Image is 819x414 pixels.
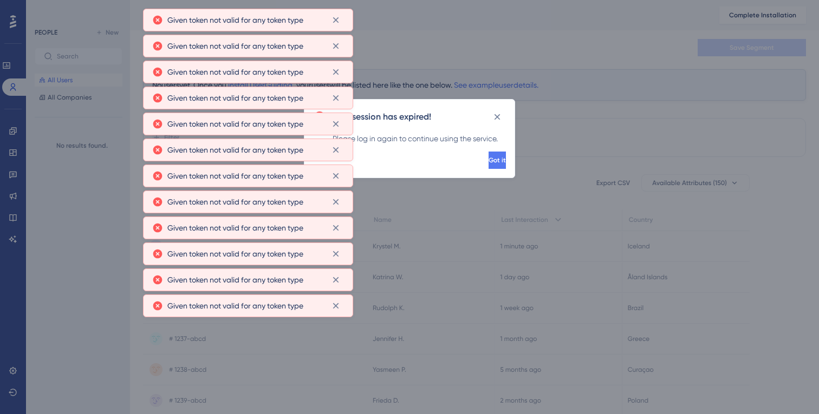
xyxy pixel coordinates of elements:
[167,247,303,260] span: Given token not valid for any token type
[167,143,303,156] span: Given token not valid for any token type
[167,299,303,312] span: Given token not valid for any token type
[333,132,506,145] div: Please log in again to continue using the service.
[167,221,303,234] span: Given token not valid for any token type
[333,110,431,123] h2: Your session has expired!
[167,40,303,52] span: Given token not valid for any token type
[167,273,303,286] span: Given token not valid for any token type
[167,65,303,78] span: Given token not valid for any token type
[167,169,303,182] span: Given token not valid for any token type
[167,117,303,130] span: Given token not valid for any token type
[489,156,506,165] span: Got it
[167,91,303,104] span: Given token not valid for any token type
[167,195,303,208] span: Given token not valid for any token type
[167,14,303,27] span: Given token not valid for any token type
